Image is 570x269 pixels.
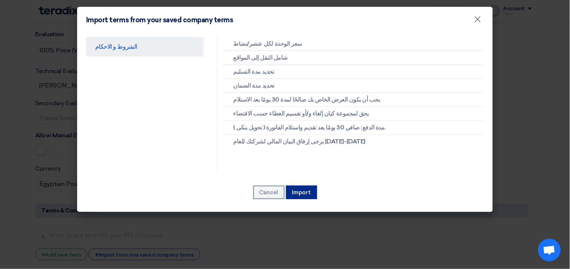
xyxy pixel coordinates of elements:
[234,67,274,76] span: تحديد مدة التسليم
[234,81,274,90] span: تحديد مدة الضمان
[538,239,561,261] a: Open chat
[234,95,380,104] span: يجب أن يكون العرض الخاص بك صالحًا لمدة 30 يومًا بعد الاستلام
[86,37,204,57] a: الشروط و الاحكام
[286,186,317,199] button: Import
[234,123,386,132] span: ( تحويل بنكى ) مدة الدفع: صافي 30 يومًا بعد تقديم واستلام الفاتورة.
[474,14,482,29] span: ×
[234,39,302,48] span: سعر الوحدة لكل عنصر/نشاط
[253,186,285,199] button: Cancel
[86,16,233,24] h4: Import terms from your saved company terms
[234,137,366,146] span: يرجى إرفاق البيان المالي لشركتك للعام [DATE]-[DATE]
[234,109,369,118] span: يحق لمجموعة كيان إلغاء و/أو تقسيم العطاء حسب الاقتضاء
[468,12,488,27] button: Close
[234,53,288,62] span: شامل النقل إلى المواقع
